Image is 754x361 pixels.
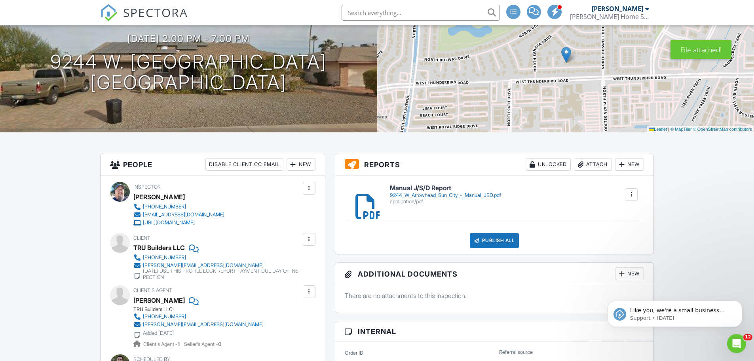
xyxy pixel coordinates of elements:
[133,254,301,262] a: [PHONE_NUMBER]
[670,127,692,132] a: © MapTiler
[100,11,188,27] a: SPECTORA
[390,185,501,205] a: Manual J/S/D Report 9244_W_Arrowhead_Sun_City_-_Manual_JSD.pdf application/pdf
[133,313,264,321] a: [PHONE_NUMBER]
[574,158,612,171] div: Attach
[561,47,571,63] img: Marker
[693,127,752,132] a: © OpenStreetMap contributors
[649,127,667,132] a: Leaflet
[143,321,264,328] div: [PERSON_NAME][EMAIL_ADDRESS][DOMAIN_NAME]
[205,158,283,171] div: Disable Client CC Email
[101,153,325,176] h3: People
[390,192,501,199] div: 9244_W_Arrowhead_Sun_City_-_Manual_JSD.pdf
[133,235,150,241] span: Client
[143,268,301,281] div: [DATE] USE THIS PROFILE LOCK REPORT PAYMENT DUE DAY OF INSPECTION
[50,52,327,94] h1: 9244 W. [GEOGRAPHIC_DATA] [GEOGRAPHIC_DATA]
[143,212,224,218] div: [EMAIL_ADDRESS][DOMAIN_NAME]
[133,191,185,203] div: [PERSON_NAME]
[133,242,185,254] div: TRU Builders LLC
[133,203,224,211] a: [PHONE_NUMBER]
[470,233,519,248] div: Publish All
[133,287,172,293] span: Client's Agent
[615,158,644,171] div: New
[143,313,186,320] div: [PHONE_NUMBER]
[727,334,746,353] iframe: Intercom live chat
[184,341,221,347] span: Seller's Agent -
[743,334,752,340] span: 12
[143,341,181,347] span: Client's Agent -
[100,4,118,21] img: The Best Home Inspection Software - Spectora
[178,341,180,347] strong: 1
[390,199,501,205] div: application/pdf
[615,267,644,280] div: New
[218,341,221,347] strong: 0
[143,262,264,269] div: [PERSON_NAME][EMAIL_ADDRESS][DOMAIN_NAME]
[335,321,654,342] h3: Internal
[335,153,654,176] h3: Reports
[133,321,264,329] a: [PERSON_NAME][EMAIL_ADDRESS][DOMAIN_NAME]
[592,5,643,13] div: [PERSON_NAME]
[133,262,301,269] a: [PERSON_NAME][EMAIL_ADDRESS][DOMAIN_NAME]
[287,158,315,171] div: New
[133,211,224,219] a: [EMAIL_ADDRESS][DOMAIN_NAME]
[345,350,363,357] label: Order ID
[133,219,224,227] a: [URL][DOMAIN_NAME]
[143,330,174,336] div: Added [DATE]
[143,254,186,261] div: [PHONE_NUMBER]
[123,4,188,21] span: SPECTORA
[342,5,500,21] input: Search everything...
[127,33,250,44] h3: [DATE] 2:00 pm - 7:00 pm
[526,158,571,171] div: Unlocked
[668,127,669,132] span: |
[670,40,731,59] div: File attached!
[143,220,195,226] div: [URL][DOMAIN_NAME]
[570,13,649,21] div: Scott Home Services, LLC
[499,349,533,356] label: Referral source
[133,306,270,313] div: TRU Builders LLC
[133,294,185,306] div: [PERSON_NAME]
[143,204,186,210] div: [PHONE_NUMBER]
[335,263,654,285] h3: Additional Documents
[133,184,161,190] span: Inspector
[390,185,501,192] h6: Manual J/S/D Report
[596,284,754,340] iframe: Intercom notifications message
[345,291,644,300] p: There are no attachments to this inspection.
